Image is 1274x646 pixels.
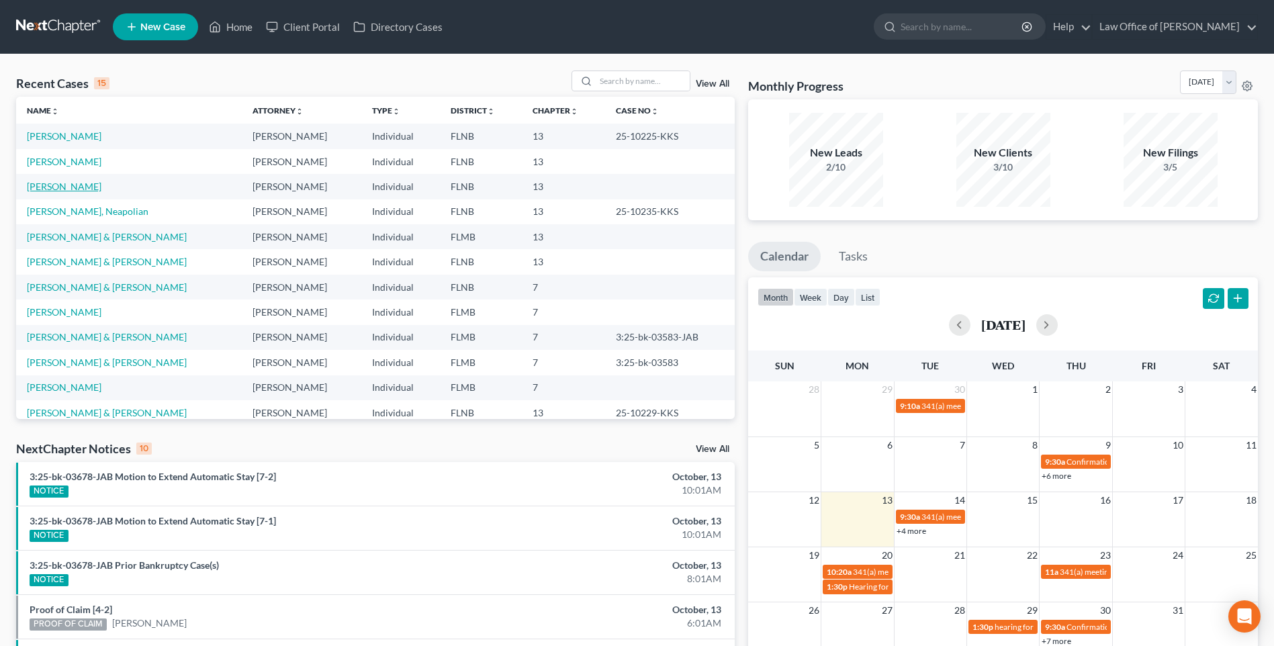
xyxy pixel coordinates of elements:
td: Individual [361,325,440,350]
i: unfold_more [487,107,495,116]
span: 341(a) meeting of creditors for [PERSON_NAME] [921,512,1093,522]
a: [PERSON_NAME] & [PERSON_NAME] [27,357,187,368]
td: 25-10235-KKS [605,199,735,224]
td: 7 [522,325,605,350]
div: New Clients [956,145,1050,160]
span: 15 [1026,492,1039,508]
i: unfold_more [295,107,304,116]
td: 7 [522,275,605,299]
td: [PERSON_NAME] [242,149,361,174]
span: Wed [992,360,1014,371]
td: Individual [361,149,440,174]
span: 21 [953,547,966,563]
span: 1 [1031,381,1039,398]
td: [PERSON_NAME] [242,249,361,274]
span: 8 [1031,437,1039,453]
span: 341(a) meeting for [PERSON_NAME] [1060,567,1189,577]
a: Typeunfold_more [372,105,400,116]
span: 30 [953,381,966,398]
div: NOTICE [30,574,69,586]
a: [PERSON_NAME] & [PERSON_NAME] [27,256,187,267]
input: Search by name... [596,71,690,91]
td: [PERSON_NAME] [242,199,361,224]
span: 4 [1250,381,1258,398]
div: 3/10 [956,160,1050,174]
a: [PERSON_NAME] & [PERSON_NAME] [27,281,187,293]
a: [PERSON_NAME] [27,381,101,393]
a: 3:25-bk-03678-JAB Motion to Extend Automatic Stay [7-1] [30,515,276,526]
a: Help [1046,15,1091,39]
td: FLNB [440,124,522,148]
span: 5 [813,437,821,453]
div: October, 13 [500,470,721,483]
span: 27 [880,602,894,618]
td: [PERSON_NAME] [242,299,361,324]
td: FLNB [440,275,522,299]
div: New Filings [1124,145,1218,160]
span: hearing for Celebration Pointe Holdings, LLC [995,622,1150,632]
td: FLMB [440,350,522,375]
span: 11a [1045,567,1058,577]
a: Case Nounfold_more [616,105,659,116]
a: [PERSON_NAME] [27,156,101,167]
span: 16 [1099,492,1112,508]
td: 7 [522,350,605,375]
td: 7 [522,299,605,324]
span: 10:20a [827,567,852,577]
div: 10:01AM [500,483,721,497]
div: 3/5 [1124,160,1218,174]
div: 6:01AM [500,616,721,630]
div: 15 [94,77,109,89]
span: 13 [880,492,894,508]
td: FLNB [440,199,522,224]
button: month [758,288,794,306]
div: October, 13 [500,603,721,616]
span: 9 [1104,437,1112,453]
span: 31 [1171,602,1185,618]
a: [PERSON_NAME] [27,181,101,192]
td: Individual [361,275,440,299]
div: October, 13 [500,559,721,572]
span: 7 [958,437,966,453]
input: Search by name... [901,14,1023,39]
i: unfold_more [570,107,578,116]
a: Home [202,15,259,39]
a: +4 more [897,526,926,536]
td: 3:25-bk-03583 [605,350,735,375]
a: Client Portal [259,15,347,39]
button: list [855,288,880,306]
span: 20 [880,547,894,563]
a: [PERSON_NAME] [112,616,187,630]
td: 25-10225-KKS [605,124,735,148]
td: FLMB [440,299,522,324]
span: Hearing for [PERSON_NAME] [849,582,954,592]
td: [PERSON_NAME] [242,400,361,425]
a: View All [696,445,729,454]
td: 13 [522,249,605,274]
td: Individual [361,199,440,224]
a: Attorneyunfold_more [253,105,304,116]
h3: Monthly Progress [748,78,844,94]
span: 30 [1099,602,1112,618]
div: 2/10 [789,160,883,174]
td: Individual [361,249,440,274]
span: Sat [1213,360,1230,371]
span: 9:30a [1045,457,1065,467]
td: [PERSON_NAME] [242,325,361,350]
span: 14 [953,492,966,508]
td: 25-10229-KKS [605,400,735,425]
span: Thu [1066,360,1086,371]
a: [PERSON_NAME] & [PERSON_NAME] [27,407,187,418]
span: Confirmation hearing for [PERSON_NAME] [1066,457,1219,467]
span: 24 [1171,547,1185,563]
a: +6 more [1042,471,1071,481]
a: Calendar [748,242,821,271]
td: 7 [522,375,605,400]
span: New Case [140,22,185,32]
div: Recent Cases [16,75,109,91]
a: 3:25-bk-03678-JAB Motion to Extend Automatic Stay [7-2] [30,471,276,482]
td: Individual [361,375,440,400]
span: 9:30a [900,512,920,522]
a: Nameunfold_more [27,105,59,116]
span: 2 [1104,381,1112,398]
